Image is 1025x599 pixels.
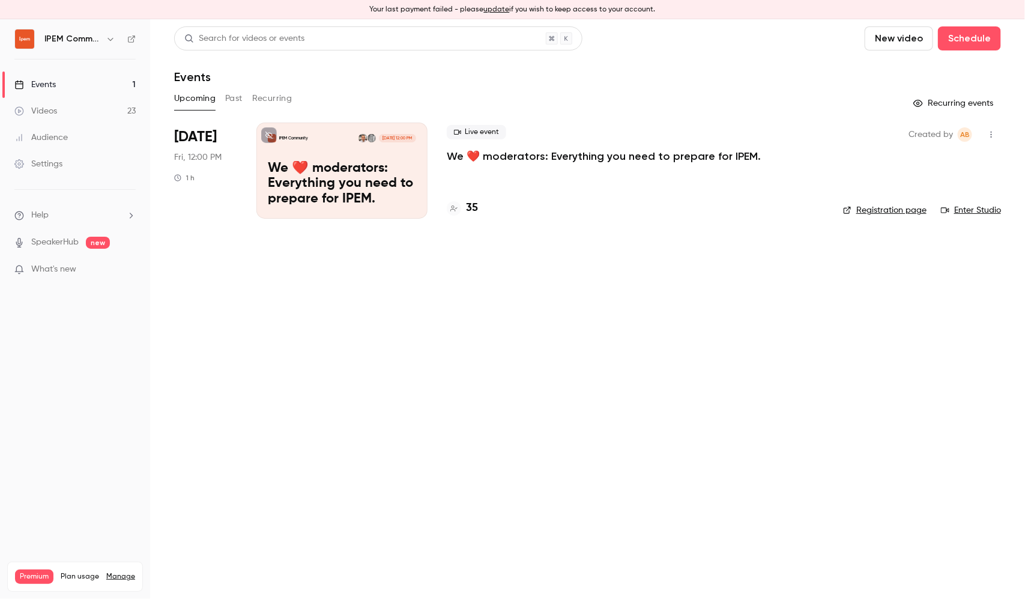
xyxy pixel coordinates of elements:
img: Ash Barry [367,134,376,142]
div: 1 h [174,173,195,183]
span: [DATE] [174,127,217,147]
p: Your last payment failed - please if you wish to keep access to your account. [370,4,656,15]
span: Help [31,209,49,222]
p: We ❤️ moderators: Everything you need to prepare for IPEM. [268,161,416,207]
span: What's new [31,263,76,276]
h6: IPEM Community [44,33,101,45]
span: Created by [909,127,953,142]
div: Audience [14,132,68,144]
a: SpeakerHub [31,236,79,249]
img: IPEM Community [15,29,34,49]
a: Manage [106,572,135,582]
span: Premium [15,570,53,584]
li: help-dropdown-opener [14,209,136,222]
button: Recurring events [908,94,1001,113]
button: update [484,4,510,15]
h4: 35 [466,200,478,216]
span: Ashling Barry [958,127,972,142]
iframe: Noticeable Trigger [121,264,136,275]
span: AB [960,127,970,142]
a: 35 [447,200,478,216]
img: Matt Robinson [358,134,367,142]
a: Enter Studio [941,204,1001,216]
div: Search for videos or events [184,32,304,45]
span: Live event [447,125,506,139]
button: New video [865,26,933,50]
div: Aug 29 Fri, 12:00 PM (Europe/London) [174,123,237,219]
span: new [86,237,110,249]
h1: Events [174,70,211,84]
button: Recurring [252,89,292,108]
a: Registration page [843,204,927,216]
button: Upcoming [174,89,216,108]
div: Videos [14,105,57,117]
div: Settings [14,158,62,170]
a: We ❤️ moderators: Everything you need to prepare for IPEM. [447,149,761,163]
a: We ❤️ moderators: Everything you need to prepare for IPEM.IPEM CommunityAsh BarryMatt Robinson[DA... [256,123,428,219]
span: [DATE] 12:00 PM [379,134,416,142]
span: Plan usage [61,572,99,582]
div: Events [14,79,56,91]
button: Past [225,89,243,108]
span: Fri, 12:00 PM [174,151,222,163]
p: IPEM Community [279,135,308,141]
button: Schedule [938,26,1001,50]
